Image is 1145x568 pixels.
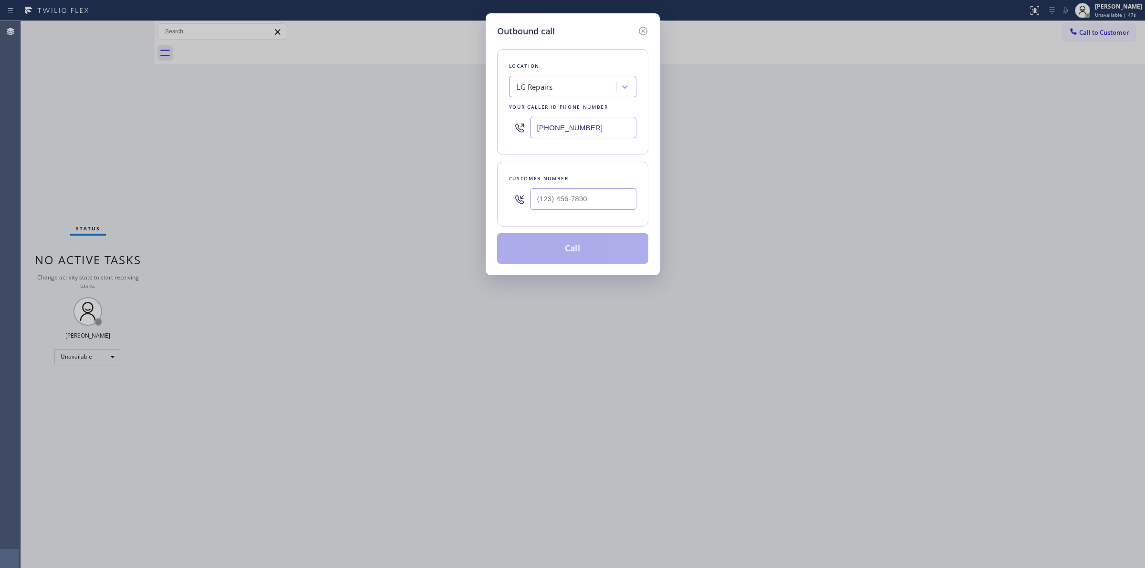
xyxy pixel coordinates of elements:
[509,61,636,71] div: Location
[509,102,636,112] div: Your caller id phone number
[530,117,636,138] input: (123) 456-7890
[517,82,553,93] div: LG Repairs
[497,25,555,38] h5: Outbound call
[530,188,636,210] input: (123) 456-7890
[497,233,648,264] button: Call
[509,174,636,184] div: Customer number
